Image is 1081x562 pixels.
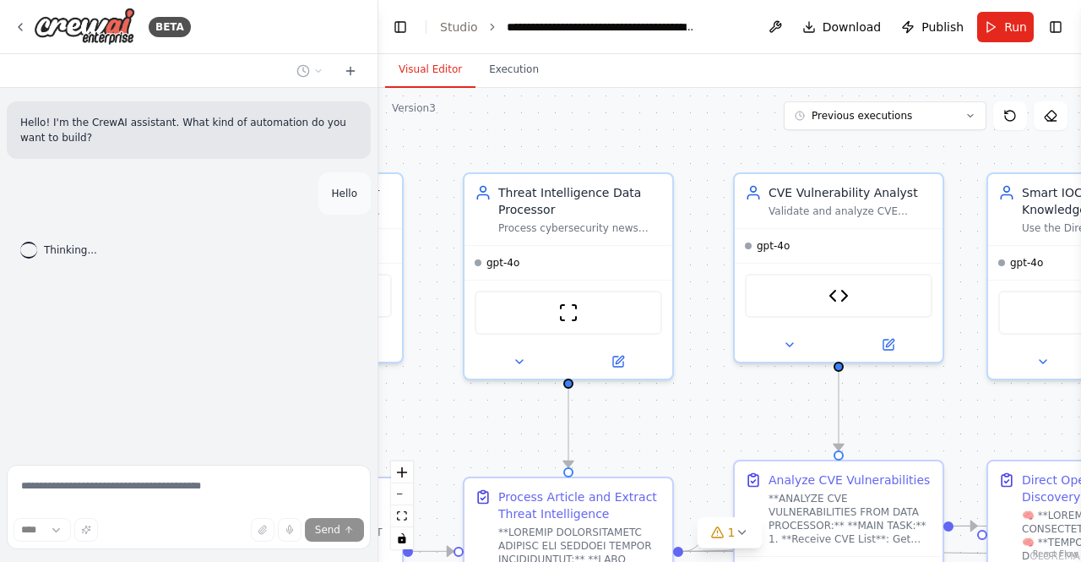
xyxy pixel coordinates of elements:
[385,52,475,88] button: Visual Editor
[391,505,413,527] button: fit view
[391,461,413,483] button: zoom in
[560,388,577,467] g: Edge from 364583a0-9ef9-47a3-900d-814901a05c78 to 7f3ab371-e73a-4228-9728-6e90a25c96e0
[840,335,936,355] button: Open in side panel
[728,524,736,541] span: 1
[1010,256,1043,270] span: gpt-4o
[332,186,357,201] p: Hello
[388,15,412,39] button: Hide left sidebar
[769,205,932,218] div: Validate and analyze CVE vulnerabilities extracted from threat intelligence articles, retrieving ...
[812,109,912,123] span: Previous executions
[463,172,674,380] div: Threat Intelligence Data ProcessorProcess cybersecurity news articles from RSS feeds and extract ...
[391,527,413,549] button: toggle interactivity
[391,483,413,505] button: zoom out
[769,184,932,201] div: CVE Vulnerability Analyst
[828,286,849,306] img: CVE Vulnerability Checker
[894,12,970,42] button: Publish
[769,492,932,546] div: **ANALYZE CVE VULNERABILITIES FROM DATA PROCESSOR:** **MAIN TASK:** 1. **Receive CVE List**: Get ...
[34,8,135,46] img: Logo
[149,17,191,37] div: BETA
[20,115,357,145] p: Hello! I'm the CrewAI assistant. What kind of automation do you want to build?
[413,543,454,559] g: Edge from c09a1d4a-2717-4a9a-b8f1-4136698ba59f to 7f3ab371-e73a-4228-9728-6e90a25c96e0
[977,12,1034,42] button: Run
[796,12,888,42] button: Download
[315,523,340,537] span: Send
[784,101,986,130] button: Previous executions
[392,101,436,115] div: Version 3
[290,61,330,81] button: Switch to previous chat
[570,352,665,372] button: Open in side panel
[475,52,552,88] button: Execution
[305,518,364,542] button: Send
[278,518,301,542] button: Click to speak your automation idea
[921,19,964,35] span: Publish
[486,256,519,270] span: gpt-4o
[733,172,944,363] div: CVE Vulnerability AnalystValidate and analyze CVE vulnerabilities extracted from threat intellige...
[440,19,697,35] nav: breadcrumb
[44,243,97,257] span: Thinking...
[391,461,413,549] div: React Flow controls
[337,61,364,81] button: Start a new chat
[683,517,977,559] g: Edge from 7f3ab371-e73a-4228-9728-6e90a25c96e0 to cb337550-76d9-4cd8-a54e-d87acaf02e6b
[757,239,790,253] span: gpt-4o
[440,20,478,34] a: Studio
[1033,549,1078,559] a: React Flow attribution
[74,518,98,542] button: Improve this prompt
[823,19,882,35] span: Download
[498,184,662,218] div: Threat Intelligence Data Processor
[769,472,930,488] div: Analyze CVE Vulnerabilities
[498,221,662,235] div: Process cybersecurity news articles from RSS feeds and extract comprehensive threat intelligence ...
[830,371,847,450] g: Edge from 5d5ec8c3-3d4d-4e11-996b-d1f39abc21f5 to febe6994-5cdb-4765-923c-d33dfa3ad93e
[1004,19,1027,35] span: Run
[251,518,274,542] button: Upload files
[1044,15,1067,39] button: Show right sidebar
[698,517,763,548] button: 1
[558,303,579,323] img: ScrapeWebsiteTool
[498,488,662,522] div: Process Article and Extract Threat Intelligence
